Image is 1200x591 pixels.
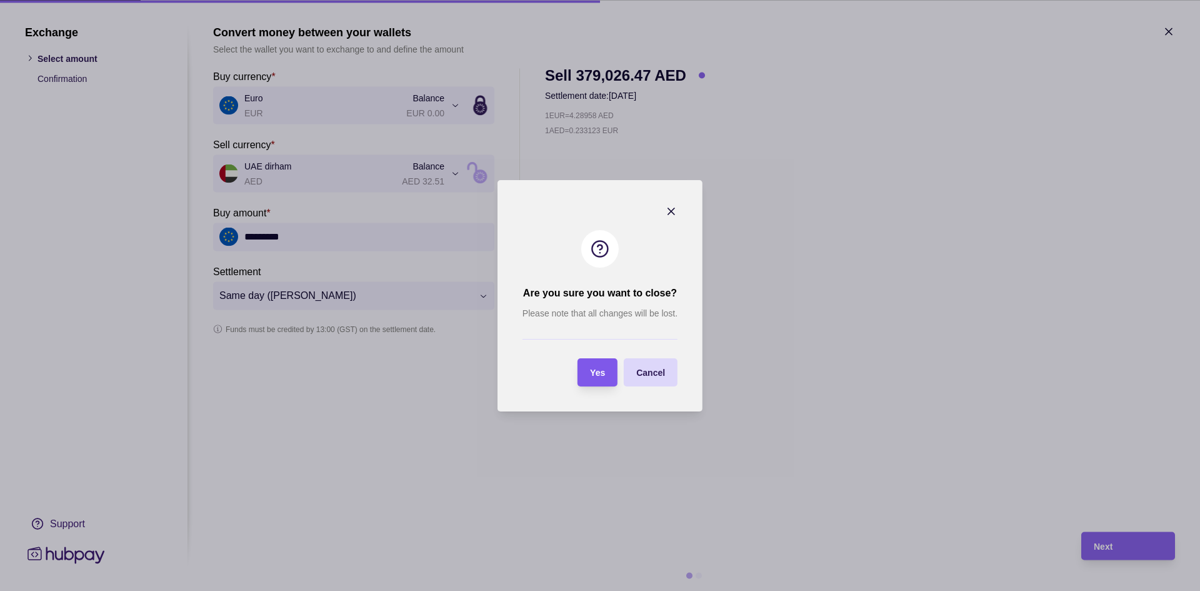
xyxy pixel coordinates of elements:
h2: Are you sure you want to close? [523,286,677,300]
span: Yes [590,368,605,378]
button: Yes [577,358,617,386]
button: Cancel [624,358,677,386]
p: Please note that all changes will be lost. [522,306,677,320]
span: Cancel [636,368,665,378]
